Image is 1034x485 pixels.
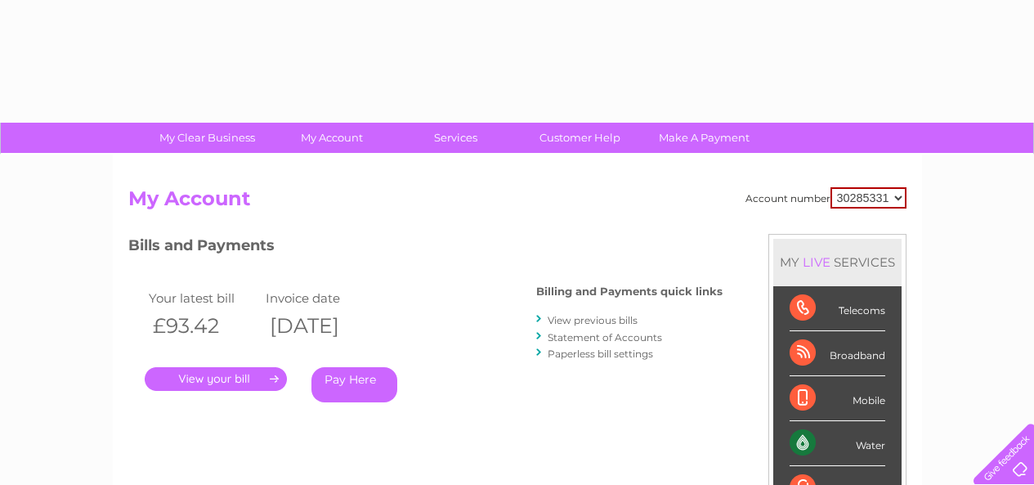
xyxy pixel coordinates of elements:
a: Pay Here [311,367,397,402]
div: Account number [745,187,906,209]
div: LIVE [799,254,834,270]
a: Statement of Accounts [548,331,662,344]
a: My Account [264,123,399,153]
th: [DATE] [262,309,379,343]
div: Broadband [790,331,885,376]
td: Your latest bill [145,287,262,309]
a: Make A Payment [637,123,772,153]
div: MY SERVICES [773,239,902,285]
h2: My Account [128,187,906,218]
a: My Clear Business [140,123,275,153]
div: Mobile [790,376,885,421]
a: Customer Help [513,123,647,153]
th: £93.42 [145,309,262,343]
div: Telecoms [790,286,885,331]
a: . [145,367,287,391]
td: Invoice date [262,287,379,309]
a: Paperless bill settings [548,348,653,360]
a: View previous bills [548,314,638,326]
h3: Bills and Payments [128,234,723,263]
a: Services [388,123,523,153]
h4: Billing and Payments quick links [536,285,723,298]
div: Water [790,421,885,466]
